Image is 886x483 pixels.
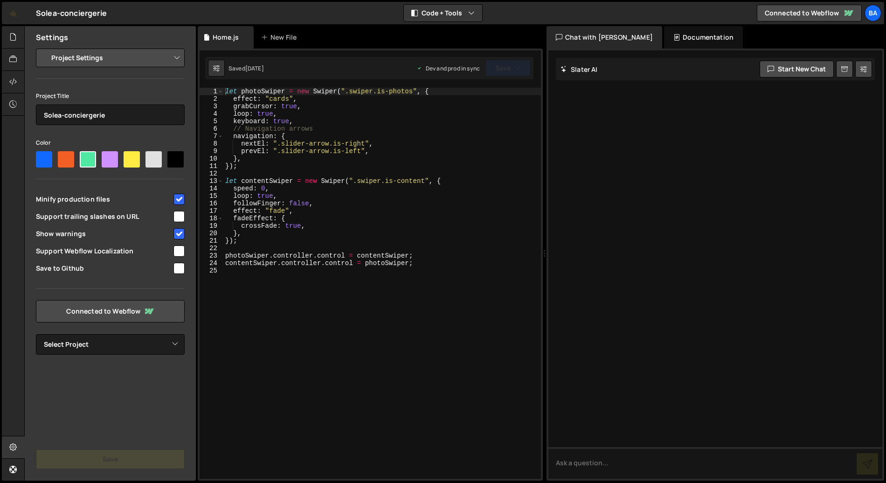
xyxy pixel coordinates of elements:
[865,5,881,21] a: ba
[200,185,223,192] div: 14
[200,200,223,207] div: 16
[200,147,223,155] div: 9
[228,64,264,72] div: Saved
[200,88,223,95] div: 1
[757,5,862,21] a: Connected to Webflow
[36,91,69,101] label: Project Title
[200,133,223,140] div: 7
[200,162,223,170] div: 11
[36,212,172,221] span: Support trailing slashes on URL
[200,252,223,259] div: 23
[485,60,531,77] button: Save
[200,170,223,177] div: 12
[213,33,239,42] div: Home.js
[36,195,172,204] span: Minify production files
[200,177,223,185] div: 13
[36,138,51,147] label: Color
[200,237,223,245] div: 21
[404,5,482,21] button: Code + Tools
[245,64,264,72] div: [DATE]
[2,2,25,24] a: 🤙
[200,215,223,222] div: 18
[200,222,223,230] div: 19
[261,33,300,42] div: New File
[664,26,743,49] div: Documentation
[200,140,223,147] div: 8
[36,449,185,469] button: Save
[200,118,223,125] div: 5
[200,245,223,252] div: 22
[200,230,223,237] div: 20
[760,61,834,77] button: Start new chat
[200,267,223,274] div: 25
[36,246,172,256] span: Support Webflow Localization
[36,300,185,322] a: Connected to Webflow
[200,125,223,133] div: 6
[200,155,223,162] div: 10
[416,64,480,72] div: Dev and prod in sync
[547,26,662,49] div: Chat with [PERSON_NAME]
[36,264,172,273] span: Save to Github
[200,259,223,267] div: 24
[200,95,223,103] div: 2
[200,110,223,118] div: 4
[200,192,223,200] div: 15
[561,65,598,74] h2: Slater AI
[200,103,223,110] div: 3
[36,32,68,42] h2: Settings
[36,105,185,125] input: Project name
[36,229,172,238] span: Show warnings
[36,7,107,19] div: Solea-conciergerie
[200,207,223,215] div: 17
